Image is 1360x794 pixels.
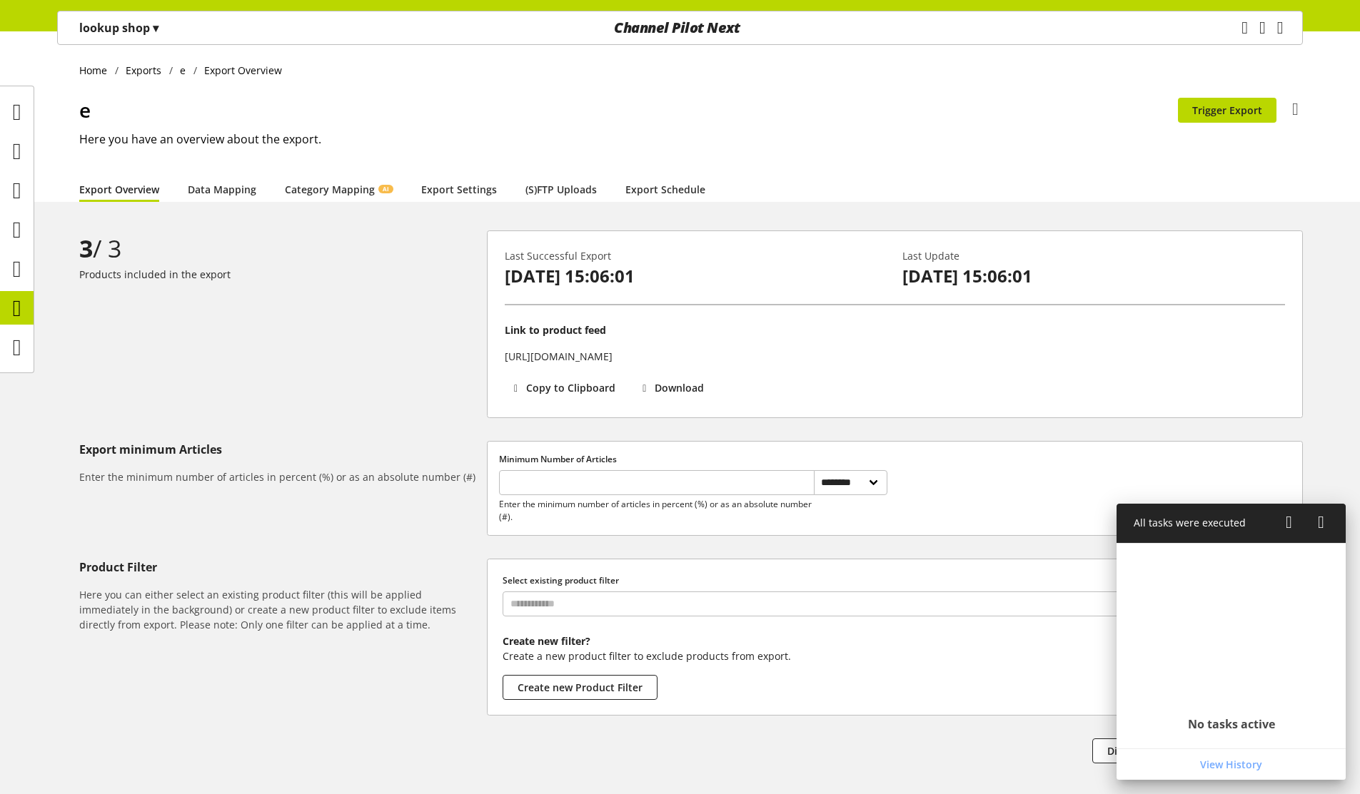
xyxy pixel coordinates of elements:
[79,95,1178,125] h1: e
[634,375,717,400] button: Download
[1200,757,1262,772] span: View History
[503,634,590,648] b: Create new filter?
[153,20,158,36] span: ▾
[655,380,704,395] span: Download
[503,648,1287,663] p: Create a new product filter to exclude products from export.
[383,185,389,193] span: AI
[505,263,887,289] p: [DATE] 15:06:01
[421,182,497,197] a: Export Settings
[1178,98,1276,123] button: Trigger Export
[79,19,158,36] p: lookup shop
[505,248,887,263] p: Last Successful Export
[499,453,887,466] label: Minimum Number of Articles
[285,182,393,197] a: Category MappingAI
[79,131,1303,148] h2: Here you have an overview about the export.
[79,267,481,282] p: Products included in the export
[79,441,481,458] h5: Export minimum Articles
[902,263,1285,289] p: [DATE] 15:06:01
[525,182,597,197] a: (S)FTP Uploads
[503,574,1287,587] label: Select existing product filter
[57,11,1303,45] nav: main navigation
[119,63,169,78] a: Exports
[79,63,115,78] a: Home
[1192,103,1262,118] span: Trigger Export
[1134,516,1246,529] span: All tasks were executed
[79,469,481,484] h6: Enter the minimum number of articles in percent (%) or as an absolute number (#)
[518,680,643,695] span: Create new Product Filter
[126,63,161,78] span: Exports
[188,182,256,197] a: Data Mapping
[1119,752,1343,777] a: View History
[634,375,717,405] a: Download
[1092,738,1203,763] button: Discard Changes
[625,182,705,197] a: Export Schedule
[79,182,159,197] a: Export Overview
[902,248,1285,263] p: Last Update
[505,322,606,337] p: Link to product feed
[505,349,613,364] p: [URL][DOMAIN_NAME]
[499,498,813,524] p: Enter the minimum number of articles in percent (%) or as an absolute number (#).
[79,63,107,78] span: Home
[503,675,658,700] button: Create new Product Filter
[79,587,481,632] h6: Here you can either select an existing product filter (this will be applied immediately in the ba...
[1188,717,1275,731] h2: No tasks active
[79,232,93,265] b: 3
[79,230,481,267] div: / 3
[79,559,481,576] h5: Product Filter
[526,380,615,395] span: Copy to Clipboard
[1107,743,1188,758] span: Discard Changes
[505,375,628,400] button: Copy to Clipboard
